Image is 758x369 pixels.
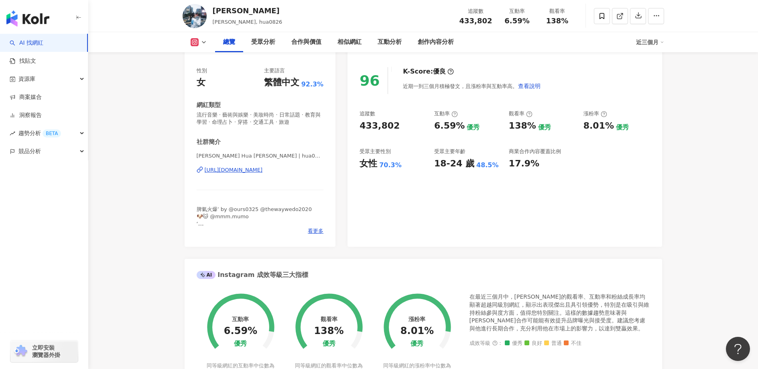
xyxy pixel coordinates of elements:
[308,228,323,235] span: 看更多
[213,6,282,16] div: [PERSON_NAME]
[459,16,492,25] span: 433,802
[360,148,391,155] div: 受眾主要性別
[509,148,561,155] div: 商業合作內容覆蓋比例
[18,142,41,160] span: 競品分析
[251,37,275,47] div: 受眾分析
[197,67,207,74] div: 性別
[505,340,522,346] span: 優秀
[434,148,465,155] div: 受眾主要年齡
[314,326,343,337] div: 138%
[509,110,532,117] div: 觀看率
[10,57,36,65] a: 找貼文
[418,37,454,47] div: 創作內容分析
[10,131,15,136] span: rise
[360,120,400,132] div: 433,802
[546,17,569,25] span: 138%
[197,138,221,146] div: 社群簡介
[544,340,562,346] span: 普通
[538,123,551,132] div: 優秀
[323,340,335,348] div: 優秀
[467,123,480,132] div: 優秀
[205,166,263,174] div: [URL][DOMAIN_NAME]
[408,316,425,322] div: 漲粉率
[337,37,362,47] div: 相似網紅
[518,83,541,89] span: 查看說明
[542,7,573,15] div: 觀看率
[32,344,60,359] span: 立即安裝 瀏覽器外掛
[410,340,423,348] div: 優秀
[400,326,434,337] div: 8.01%
[509,120,536,132] div: 138%
[197,101,221,109] div: 網紅類型
[183,4,207,28] img: KOL Avatar
[264,76,299,89] div: 繁體中文
[360,158,377,170] div: 女性
[213,19,282,25] span: [PERSON_NAME], hua0826
[224,326,257,337] div: 6.59%
[459,7,492,15] div: 追蹤數
[6,10,49,27] img: logo
[264,67,285,74] div: 主要語言
[10,111,42,119] a: 洞察報告
[13,345,28,358] img: chrome extension
[43,129,61,137] div: BETA
[378,37,402,47] div: 互動分析
[197,111,324,126] span: 流行音樂 · 藝術與娛樂 · 美妝時尚 · 日常話題 · 教育與學習 · 命理占卜 · 穿搭 · 交通工具 · 旅遊
[197,206,317,242] span: 脾氣火爆’ by @ours0325 @thewaywedo2020 🐶🐱 @mmm.mumo ‘ 工作邀約[PERSON_NAME]、[PERSON_NAME] 💌 [EMAIL_ADDRES...
[10,39,43,47] a: searchAI 找網紅
[636,36,664,49] div: 近三個月
[524,340,542,346] span: 良好
[301,80,324,89] span: 92.3%
[197,271,216,279] div: AI
[469,340,650,346] div: 成效等級 ：
[504,17,529,25] span: 6.59%
[518,78,541,94] button: 查看說明
[232,316,249,322] div: 互動率
[360,110,375,117] div: 追蹤數
[476,161,499,170] div: 48.5%
[197,152,324,160] span: [PERSON_NAME] Hua [PERSON_NAME] | hua0826
[234,340,247,348] div: 優秀
[10,93,42,101] a: 商案媒合
[223,37,235,47] div: 總覽
[360,72,380,89] div: 96
[434,158,474,170] div: 18-24 歲
[433,67,446,76] div: 優良
[197,271,308,279] div: Instagram 成效等級三大指標
[434,110,458,117] div: 互動率
[18,70,35,88] span: 資源庫
[583,110,607,117] div: 漲粉率
[616,123,629,132] div: 優秀
[502,7,532,15] div: 互動率
[197,76,205,89] div: 女
[726,337,750,361] iframe: Help Scout Beacon - Open
[321,316,337,322] div: 觀看率
[469,293,650,332] div: 在最近三個月中，[PERSON_NAME]的觀看率、互動率和粉絲成長率均顯著超越同級別網紅，顯示出表現傑出且具引領優勢，特別是在吸引與維持粉絲參與度方面，值得您特別關注。這樣的數據趨勢意味著與[...
[197,166,324,174] a: [URL][DOMAIN_NAME]
[434,120,465,132] div: 6.59%
[403,78,541,94] div: 近期一到三個月積極發文，且漲粉率與互動率高。
[583,120,614,132] div: 8.01%
[379,161,402,170] div: 70.3%
[564,340,581,346] span: 不佳
[18,124,61,142] span: 趨勢分析
[403,67,454,76] div: K-Score :
[10,340,78,362] a: chrome extension立即安裝 瀏覽器外掛
[509,158,539,170] div: 17.9%
[291,37,321,47] div: 合作與價值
